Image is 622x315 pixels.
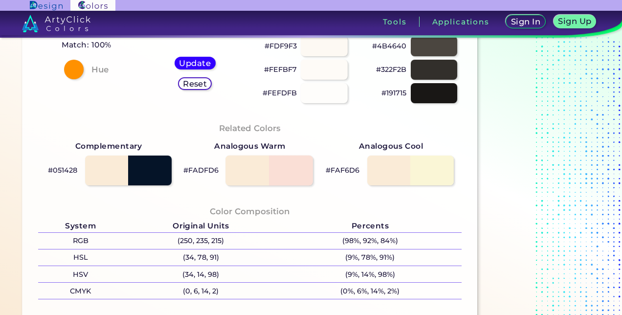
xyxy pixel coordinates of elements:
[48,164,77,176] p: #051428
[30,1,63,10] img: ArtyClick Design logo
[432,18,489,25] h3: Applications
[38,283,123,299] p: CMYK
[555,15,596,28] a: Sign Up
[123,249,279,266] p: (34, 78, 91)
[265,40,297,52] p: #FDF9F3
[326,164,359,176] p: #FAF6D6
[38,233,123,249] p: RGB
[383,18,407,25] h3: Tools
[381,87,406,99] p: #191715
[52,24,120,52] a: Match: 100%
[279,249,462,266] p: (9%, 78%, 91%)
[38,249,123,266] p: HSL
[279,283,462,299] p: (0%, 6%, 14%, 2%)
[376,64,406,75] p: #322F2B
[372,40,406,52] p: #4B4640
[123,233,279,249] p: (250, 235, 215)
[38,266,123,282] p: HSV
[559,18,591,25] h5: Sign Up
[38,220,123,232] h5: System
[22,15,91,32] img: logo_artyclick_colors_white.svg
[123,283,279,299] p: (0, 6, 14, 2)
[279,266,462,282] p: (9%, 14%, 98%)
[75,140,142,153] strong: Complementary
[180,59,210,67] h5: Update
[219,121,281,135] h4: Related Colors
[279,220,462,232] h5: Percents
[183,80,207,88] h5: Reset
[183,164,219,176] p: #FADFD6
[264,64,297,75] p: #FEFBF7
[263,87,297,99] p: #FEFDFB
[52,39,120,51] h5: Match: 100%
[511,18,540,26] h5: Sign In
[214,140,286,153] strong: Analogous Warm
[123,266,279,282] p: (34, 14, 98)
[210,204,290,219] h4: Color Composition
[359,140,423,153] strong: Analogous Cool
[279,233,462,249] p: (98%, 92%, 84%)
[507,15,545,28] a: Sign In
[91,63,109,77] h4: Hue
[123,220,279,232] h5: Original Units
